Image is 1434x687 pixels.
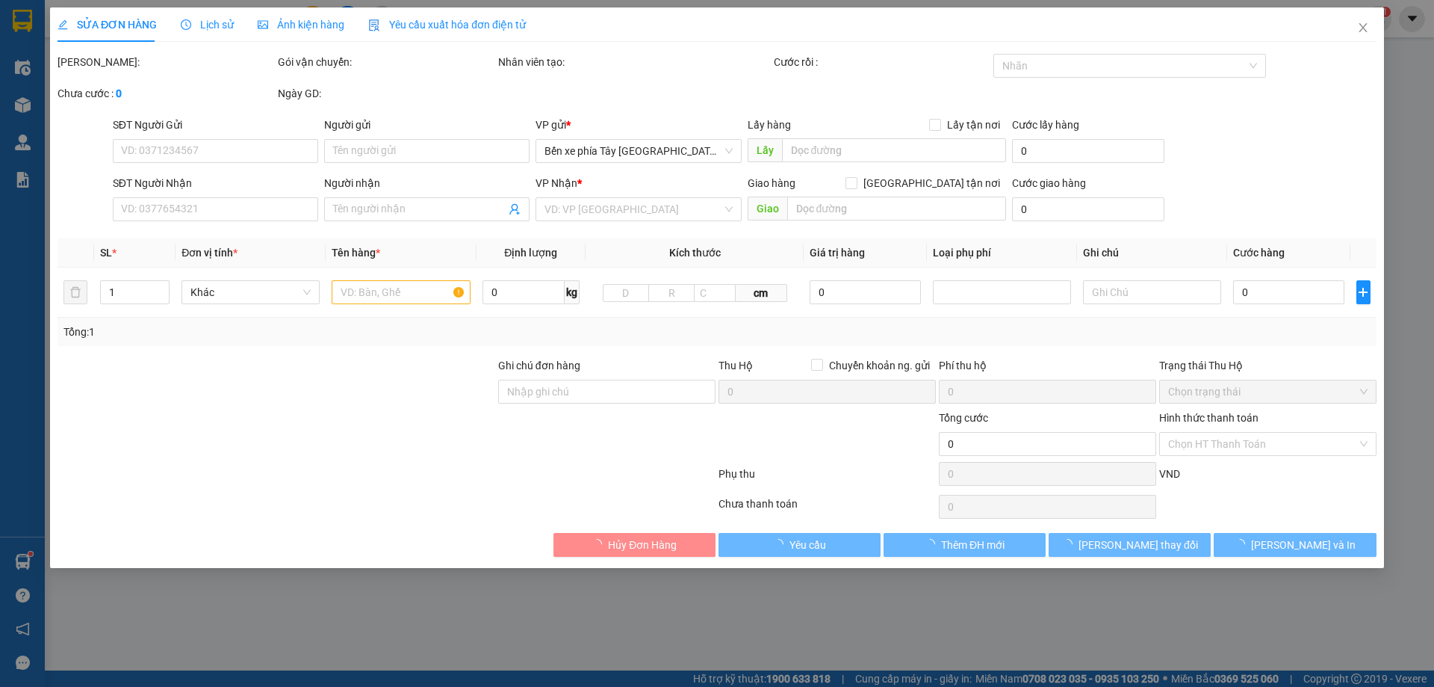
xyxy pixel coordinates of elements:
[58,19,68,30] span: edit
[1077,238,1227,268] th: Ghi chú
[258,19,344,31] span: Ảnh kiện hàng
[181,19,234,31] span: Lịch sử
[553,533,716,557] button: Hủy Đơn Hàng
[1234,247,1285,259] span: Cước hàng
[1012,119,1079,131] label: Cước lấy hàng
[332,280,471,304] input: VD: Bàn, Ghế
[1214,533,1376,557] button: [PERSON_NAME] và In
[941,537,1005,553] span: Thêm ĐH mới
[509,203,521,215] span: user-add
[324,175,530,191] div: Người nhận
[884,533,1046,557] button: Thêm ĐH mới
[773,539,789,549] span: loading
[592,539,608,549] span: loading
[857,175,1006,191] span: [GEOGRAPHIC_DATA] tận nơi
[717,496,937,522] div: Chưa thanh toán
[748,138,782,162] span: Lấy
[717,466,937,492] div: Phụ thu
[182,247,238,259] span: Đơn vị tính
[1159,357,1376,374] div: Trạng thái Thu Hộ
[324,117,530,133] div: Người gửi
[1342,7,1384,49] button: Close
[536,177,578,189] span: VP Nhận
[191,281,311,304] span: Khác
[100,247,112,259] span: SL
[669,247,721,259] span: Kích thước
[1235,539,1251,549] span: loading
[116,87,122,99] b: 0
[1049,533,1211,557] button: [PERSON_NAME] thay đổi
[608,537,677,553] span: Hủy Đơn Hàng
[1168,381,1368,403] span: Chọn trạng thái
[545,140,733,162] span: Bến xe phía Tây Thanh Hóa
[1356,280,1371,304] button: plus
[718,533,881,557] button: Yêu cầu
[278,85,495,102] div: Ngày GD:
[823,357,936,374] span: Chuyển khoản ng. gửi
[368,19,526,31] span: Yêu cầu xuất hóa đơn điện tử
[789,537,826,553] span: Yêu cầu
[927,238,1077,268] th: Loại phụ phí
[504,247,557,259] span: Định lượng
[1159,412,1258,424] label: Hình thức thanh toán
[1357,22,1369,34] span: close
[498,360,580,372] label: Ghi chú đơn hàng
[58,85,275,102] div: Chưa cước :
[258,19,268,30] span: picture
[113,117,318,133] div: SĐT Người Gửi
[368,19,380,31] img: icon
[1159,468,1180,480] span: VND
[939,412,988,424] span: Tổng cước
[113,175,318,191] div: SĐT Người Nhận
[748,177,795,189] span: Giao hàng
[332,247,381,259] span: Tên hàng
[1357,286,1370,298] span: plus
[603,284,649,302] input: D
[278,54,495,70] div: Gói vận chuyển:
[810,247,866,259] span: Giá trị hàng
[1078,537,1198,553] span: [PERSON_NAME] thay đổi
[774,54,991,70] div: Cước rồi :
[787,197,1006,221] input: Dọc đường
[736,284,786,302] span: cm
[939,357,1156,380] div: Phí thu hộ
[1062,539,1078,549] span: loading
[718,360,753,372] span: Thu Hộ
[498,54,771,70] div: Nhân viên tạo:
[63,280,87,304] button: delete
[782,138,1006,162] input: Dọc đường
[694,284,736,302] input: C
[748,119,791,131] span: Lấy hàng
[1012,139,1164,163] input: Cước lấy hàng
[536,117,742,133] div: VP gửi
[1012,177,1086,189] label: Cước giao hàng
[941,117,1006,133] span: Lấy tận nơi
[648,284,695,302] input: R
[748,197,787,221] span: Giao
[1083,280,1221,304] input: Ghi Chú
[498,380,716,404] input: Ghi chú đơn hàng
[181,19,191,30] span: clock-circle
[925,539,941,549] span: loading
[58,19,157,31] span: SỬA ĐƠN HÀNG
[1251,537,1356,553] span: [PERSON_NAME] và In
[1012,197,1164,221] input: Cước giao hàng
[565,280,580,304] span: kg
[63,324,553,340] div: Tổng: 1
[58,54,275,70] div: [PERSON_NAME]:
